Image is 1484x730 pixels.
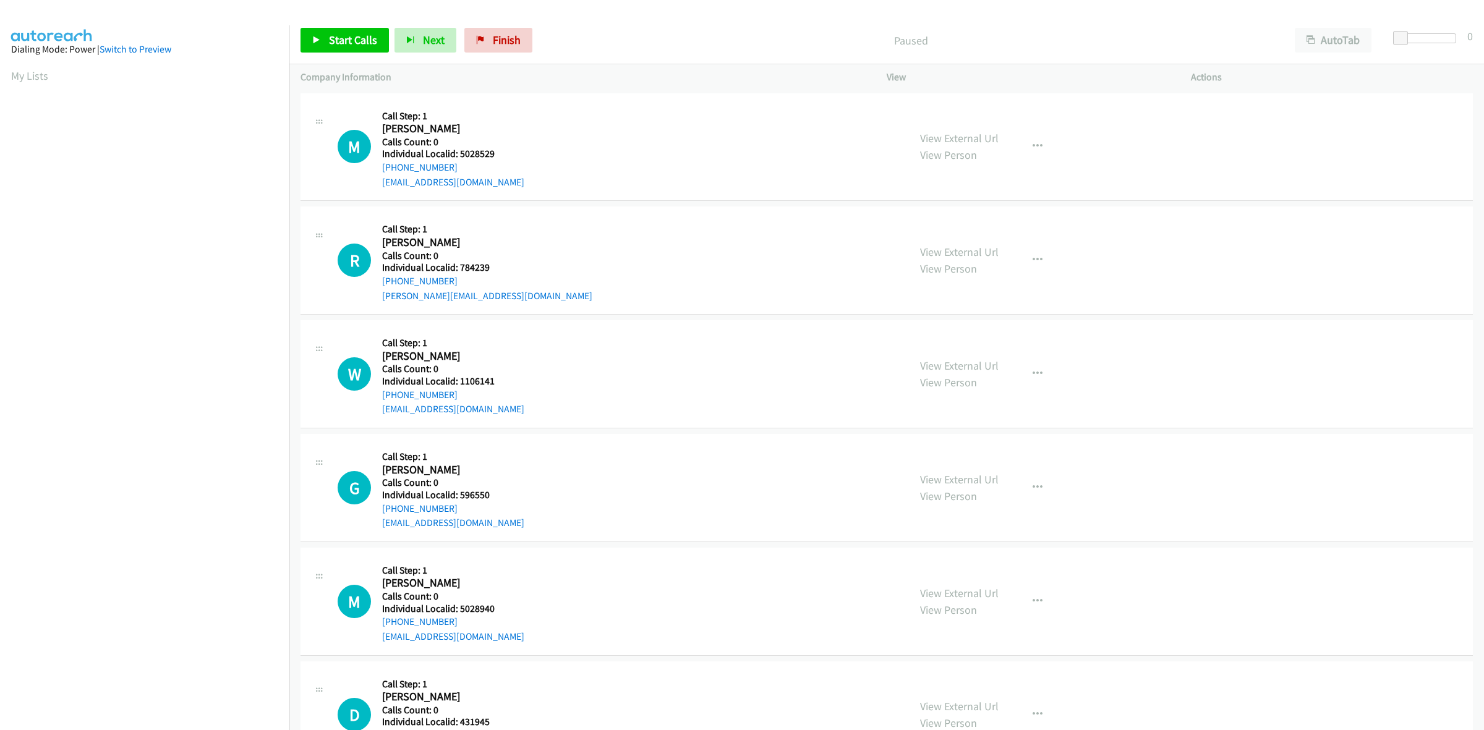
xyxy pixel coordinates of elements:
[338,471,371,504] h1: G
[382,110,524,122] h5: Call Step: 1
[382,122,520,136] h2: [PERSON_NAME]
[382,176,524,188] a: [EMAIL_ADDRESS][DOMAIN_NAME]
[423,33,445,47] span: Next
[382,678,524,690] h5: Call Step: 1
[382,463,520,477] h2: [PERSON_NAME]
[11,42,278,57] div: Dialing Mode: Power |
[382,337,524,349] h5: Call Step: 1
[382,630,524,642] a: [EMAIL_ADDRESS][DOMAIN_NAME]
[382,489,524,501] h5: Individual Localid: 596550
[382,576,520,590] h2: [PERSON_NAME]
[338,357,371,391] div: The call is yet to be attempted
[920,586,999,600] a: View External Url
[11,95,289,682] iframe: Dialpad
[382,451,524,463] h5: Call Step: 1
[920,359,999,373] a: View External Url
[382,250,592,262] h5: Calls Count: 0
[1191,70,1473,85] p: Actions
[1399,33,1456,43] div: Delay between calls (in seconds)
[329,33,377,47] span: Start Calls
[920,603,977,617] a: View Person
[338,244,371,277] h1: R
[920,489,977,503] a: View Person
[382,517,524,528] a: [EMAIL_ADDRESS][DOMAIN_NAME]
[382,148,524,160] h5: Individual Localid: 5028529
[338,585,371,618] h1: M
[887,70,1169,85] p: View
[382,716,524,728] h5: Individual Localid: 431945
[382,236,520,250] h2: [PERSON_NAME]
[920,699,999,713] a: View External Url
[920,245,999,259] a: View External Url
[338,585,371,618] div: The call is yet to be attempted
[301,28,389,53] a: Start Calls
[382,690,520,704] h2: [PERSON_NAME]
[920,148,977,162] a: View Person
[382,616,458,627] a: [PHONE_NUMBER]
[382,275,458,287] a: [PHONE_NUMBER]
[1295,28,1371,53] button: AutoTab
[338,471,371,504] div: The call is yet to be attempted
[382,477,524,489] h5: Calls Count: 0
[920,716,977,730] a: View Person
[382,564,524,577] h5: Call Step: 1
[1448,316,1484,414] iframe: Resource Center
[11,69,48,83] a: My Lists
[382,363,524,375] h5: Calls Count: 0
[382,349,520,363] h2: [PERSON_NAME]
[338,130,371,163] div: The call is yet to be attempted
[382,261,592,274] h5: Individual Localid: 784239
[920,375,977,389] a: View Person
[920,131,999,145] a: View External Url
[382,403,524,415] a: [EMAIL_ADDRESS][DOMAIN_NAME]
[382,223,592,236] h5: Call Step: 1
[382,603,524,615] h5: Individual Localid: 5028940
[920,261,977,276] a: View Person
[382,389,458,401] a: [PHONE_NUMBER]
[382,375,524,388] h5: Individual Localid: 1106141
[338,244,371,277] div: The call is yet to be attempted
[549,32,1273,49] p: Paused
[100,43,171,55] a: Switch to Preview
[382,290,592,302] a: [PERSON_NAME][EMAIL_ADDRESS][DOMAIN_NAME]
[1467,28,1473,45] div: 0
[338,130,371,163] h1: M
[382,161,458,173] a: [PHONE_NUMBER]
[338,357,371,391] h1: W
[382,590,524,603] h5: Calls Count: 0
[394,28,456,53] button: Next
[301,70,864,85] p: Company Information
[464,28,532,53] a: Finish
[920,472,999,486] a: View External Url
[382,704,524,716] h5: Calls Count: 0
[493,33,521,47] span: Finish
[382,503,458,514] a: [PHONE_NUMBER]
[382,136,524,148] h5: Calls Count: 0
